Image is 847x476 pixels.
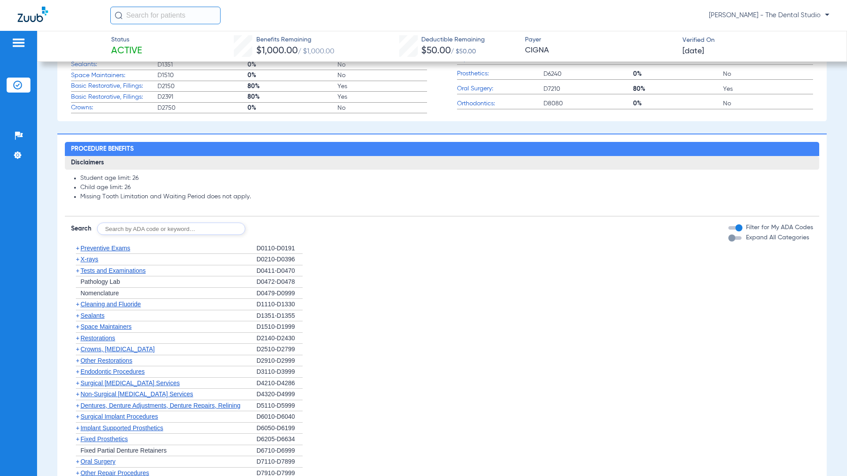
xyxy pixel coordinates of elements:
[525,45,675,56] span: CIGNA
[633,85,723,93] span: 80%
[247,71,337,80] span: 0%
[256,423,303,434] div: D6050-D6199
[80,379,180,387] span: Surgical [MEDICAL_DATA] Services
[76,402,79,409] span: +
[71,93,157,102] span: Basic Restorative, Fillings:
[709,11,829,20] span: [PERSON_NAME] - The Dental Studio
[80,278,120,285] span: Pathology Lab
[337,71,427,80] span: No
[256,265,303,277] div: D0411-D0470
[76,390,79,398] span: +
[247,60,337,69] span: 0%
[111,45,142,57] span: Active
[65,142,819,156] h2: Procedure Benefits
[80,447,166,454] span: Fixed Partial Denture Retainers
[247,104,337,112] span: 0%
[76,379,79,387] span: +
[65,156,819,170] h3: Disclaimers
[80,390,193,398] span: Non-Surgical [MEDICAL_DATA] Services
[80,193,813,201] li: Missing Tooth Limitation and Waiting Period does not apply.
[76,256,79,263] span: +
[80,424,163,431] span: Implant Supported Prosthetics
[18,7,48,22] img: Zuub Logo
[256,445,303,457] div: D6710-D6999
[76,346,79,353] span: +
[76,267,79,274] span: +
[457,99,543,108] span: Orthodontics:
[543,99,633,108] span: D8080
[256,389,303,400] div: D4320-D4999
[256,35,334,45] span: Benefits Remaining
[337,93,427,101] span: Yes
[337,104,427,112] span: No
[451,48,476,55] span: / $50.00
[337,82,427,91] span: Yes
[76,435,79,443] span: +
[71,71,157,80] span: Space Maintainers:
[256,321,303,333] div: D1510-D1999
[723,99,813,108] span: No
[111,35,142,45] span: Status
[76,413,79,420] span: +
[256,310,303,322] div: D1351-D1355
[421,35,485,45] span: Deductible Remaining
[256,299,303,310] div: D1110-D1330
[76,368,79,375] span: +
[80,435,127,443] span: Fixed Prosthetics
[80,301,141,308] span: Cleaning and Fluoride
[80,413,158,420] span: Surgical Implant Procedures
[256,254,303,265] div: D0210-D0396
[76,458,79,465] span: +
[256,434,303,445] div: D6205-D6634
[76,245,79,252] span: +
[80,267,146,274] span: Tests and Examinations
[256,411,303,423] div: D6010-D6040
[80,458,115,465] span: Oral Surgery
[543,70,633,78] span: D6240
[256,333,303,344] div: D2140-D2430
[525,35,675,45] span: Payer
[457,84,543,93] span: Oral Surgery:
[543,85,633,93] span: D7210
[80,290,119,297] span: Nomenclature
[803,434,847,476] iframe: Chat Widget
[457,69,543,78] span: Prosthetics:
[256,344,303,355] div: D2510-D2799
[76,323,79,330] span: +
[256,355,303,367] div: D2910-D2999
[157,71,247,80] span: D1510
[80,368,145,375] span: Endodontic Procedures
[76,357,79,364] span: +
[71,224,91,233] span: Search
[256,276,303,288] div: D0472-D0478
[71,103,157,112] span: Crowns:
[76,424,79,431] span: +
[71,60,157,69] span: Sealants:
[633,70,723,78] span: 0%
[157,82,247,91] span: D2150
[157,104,247,112] span: D2750
[723,85,813,93] span: Yes
[157,93,247,101] span: D2391
[723,70,813,78] span: No
[633,99,723,108] span: 0%
[71,82,157,91] span: Basic Restorative, Fillings:
[80,323,131,330] span: Space Maintainers
[76,335,79,342] span: +
[256,46,298,56] span: $1,000.00
[298,48,334,55] span: / $1,000.00
[80,402,240,409] span: Dentures, Denture Adjustments, Denture Repairs, Relining
[80,245,130,252] span: Preventive Exams
[110,7,221,24] input: Search for patients
[76,312,79,319] span: +
[97,223,245,235] input: Search by ADA code or keyword…
[247,82,337,91] span: 80%
[256,288,303,299] div: D0479-D0999
[256,456,303,468] div: D7110-D7899
[80,175,813,182] li: Student age limit: 26
[256,400,303,412] div: D5110-D5999
[682,46,704,57] span: [DATE]
[80,346,154,353] span: Crowns, [MEDICAL_DATA]
[256,366,303,378] div: D3110-D3999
